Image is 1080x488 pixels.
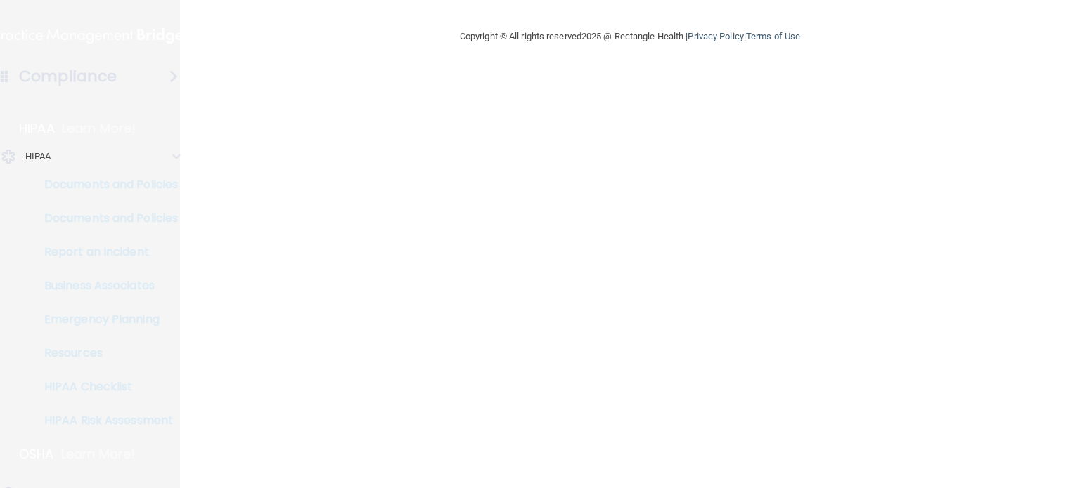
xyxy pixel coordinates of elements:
p: Documents and Policies [9,211,201,225]
p: Learn More! [61,446,136,463]
p: Emergency Planning [9,312,201,327]
p: HIPAA Risk Assessment [9,414,201,428]
a: Terms of Use [746,31,800,41]
h4: Compliance [19,67,117,86]
p: Learn More! [62,120,136,137]
p: OSHA [19,446,54,463]
p: HIPAA [19,120,55,137]
p: Resources [9,346,201,360]
div: Copyright © All rights reserved 2025 @ Rectangle Health | | [373,14,887,59]
p: Documents and Policies [9,178,201,192]
p: HIPAA Checklist [9,380,201,394]
p: Report an Incident [9,245,201,259]
p: Business Associates [9,279,201,293]
p: HIPAA [25,148,51,165]
a: Privacy Policy [688,31,743,41]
